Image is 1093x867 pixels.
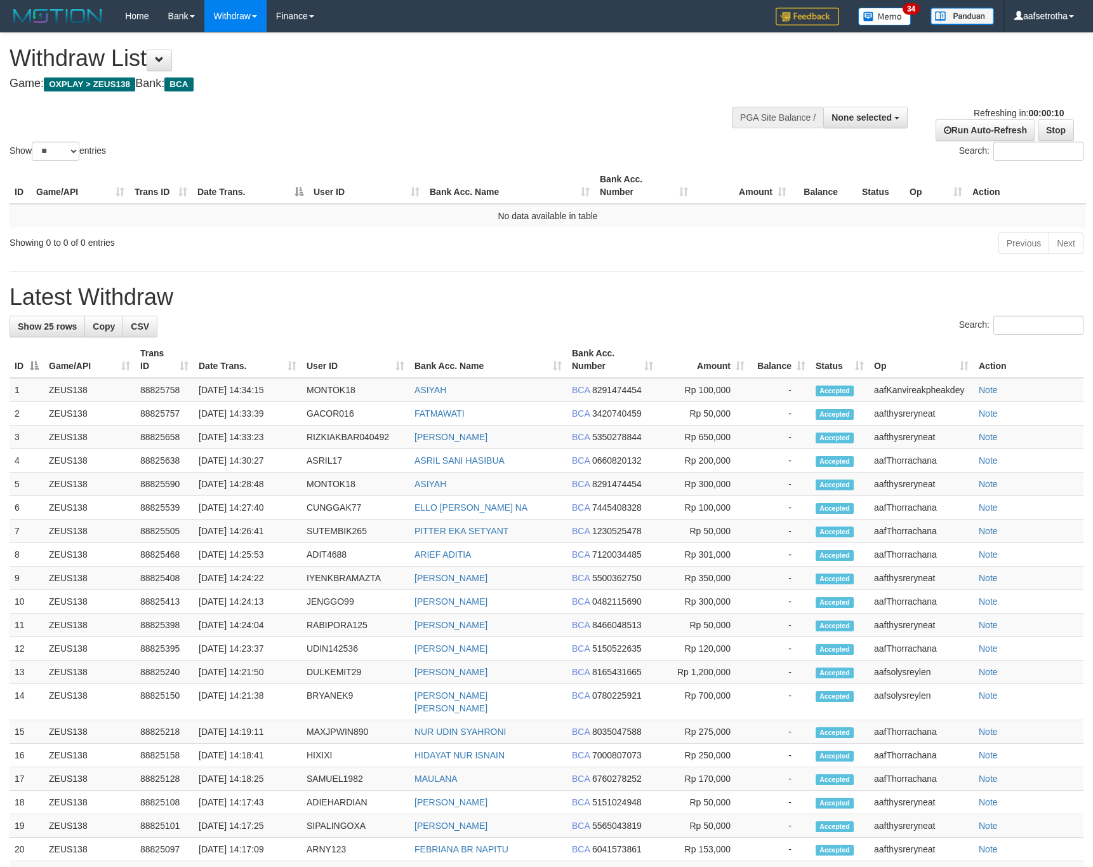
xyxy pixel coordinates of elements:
[10,402,44,426] td: 2
[10,520,44,543] td: 7
[194,426,301,449] td: [DATE] 14:33:23
[414,620,487,630] a: [PERSON_NAME]
[658,661,750,684] td: Rp 1,200,000
[414,502,527,513] a: ELLO [PERSON_NAME] NA
[44,543,135,567] td: ZEUS138
[658,567,750,590] td: Rp 350,000
[308,168,425,204] th: User ID: activate to sort column ascending
[414,573,487,583] a: [PERSON_NAME]
[301,637,409,661] td: UDIN142536
[658,449,750,473] td: Rp 200,000
[979,643,998,654] a: Note
[135,590,194,614] td: 88825413
[750,791,811,814] td: -
[301,661,409,684] td: DULKEMIT29
[792,168,857,204] th: Balance
[194,567,301,590] td: [DATE] 14:24:22
[10,567,44,590] td: 9
[135,684,194,720] td: 88825150
[858,8,911,25] img: Button%20Memo.svg
[44,496,135,520] td: ZEUS138
[18,321,77,332] span: Show 25 rows
[979,549,998,560] a: Note
[44,473,135,496] td: ZEUS138
[979,479,998,489] a: Note
[658,614,750,637] td: Rp 50,000
[572,549,590,560] span: BCA
[974,108,1064,118] span: Refreshing in:
[32,142,79,161] select: Showentries
[816,527,854,537] span: Accepted
[301,744,409,767] td: HIXIXI
[592,573,642,583] span: Copy 5500362750 to clipboard
[592,526,642,536] span: Copy 1230525478 to clipboard
[414,526,508,536] a: PITTER EKA SETYANT
[816,774,854,785] span: Accepted
[135,791,194,814] td: 88825108
[572,643,590,654] span: BCA
[658,744,750,767] td: Rp 250,000
[776,8,839,25] img: Feedback.jpg
[869,342,974,378] th: Op: activate to sort column ascending
[750,661,811,684] td: -
[816,668,854,678] span: Accepted
[301,402,409,426] td: GACOR016
[658,684,750,720] td: Rp 700,000
[658,590,750,614] td: Rp 300,000
[44,614,135,637] td: ZEUS138
[572,727,590,737] span: BCA
[44,426,135,449] td: ZEUS138
[414,455,505,466] a: ASRIL SANI HASIBUA
[816,727,854,738] span: Accepted
[993,316,1083,335] input: Search:
[572,408,590,419] span: BCA
[904,168,967,204] th: Op: activate to sort column ascending
[44,744,135,767] td: ZEUS138
[572,385,590,395] span: BCA
[658,473,750,496] td: Rp 300,000
[301,814,409,838] td: SIPALINGOXA
[750,684,811,720] td: -
[10,590,44,614] td: 10
[414,690,487,713] a: [PERSON_NAME] [PERSON_NAME]
[164,77,193,91] span: BCA
[10,316,85,337] a: Show 25 rows
[301,520,409,543] td: SUTEMBIK265
[816,550,854,561] span: Accepted
[1049,232,1083,254] a: Next
[44,684,135,720] td: ZEUS138
[567,342,658,378] th: Bank Acc. Number: activate to sort column ascending
[592,549,642,560] span: Copy 7120034485 to clipboard
[993,142,1083,161] input: Search:
[750,614,811,637] td: -
[194,402,301,426] td: [DATE] 14:33:39
[10,473,44,496] td: 5
[658,342,750,378] th: Amount: activate to sort column ascending
[409,342,567,378] th: Bank Acc. Name: activate to sort column ascending
[979,385,998,395] a: Note
[301,473,409,496] td: MONTOK18
[816,751,854,762] span: Accepted
[750,473,811,496] td: -
[732,107,823,128] div: PGA Site Balance /
[592,432,642,442] span: Copy 5350278844 to clipboard
[592,455,642,466] span: Copy 0660820132 to clipboard
[816,798,854,809] span: Accepted
[823,107,908,128] button: None selected
[135,614,194,637] td: 88825398
[425,168,595,204] th: Bank Acc. Name: activate to sort column ascending
[869,720,974,744] td: aafThorrachana
[135,744,194,767] td: 88825158
[572,797,590,807] span: BCA
[301,791,409,814] td: ADIEHARDIAN
[93,321,115,332] span: Copy
[979,690,998,701] a: Note
[44,402,135,426] td: ZEUS138
[592,502,642,513] span: Copy 7445408328 to clipboard
[135,720,194,744] td: 88825218
[10,168,31,204] th: ID
[572,479,590,489] span: BCA
[750,567,811,590] td: -
[135,661,194,684] td: 88825240
[414,596,487,607] a: [PERSON_NAME]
